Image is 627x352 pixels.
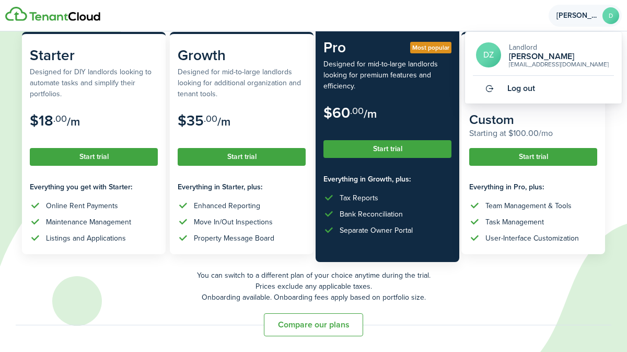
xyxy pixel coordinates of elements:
subscription-pricing-card-price-amount: Custom [469,110,514,129]
span: Log out [507,84,535,93]
span: Debra [556,12,598,19]
subscription-pricing-card-price-period: /m [217,113,230,130]
subscription-pricing-card-price-amount: $60 [323,102,350,123]
subscription-pricing-card-title: Pro [323,37,451,59]
div: Bank Reconciliation [340,209,403,220]
div: Move In/Out Inspections [194,217,273,228]
button: Start trial [178,148,306,166]
div: [EMAIL_ADDRESS][DOMAIN_NAME] [509,61,609,67]
subscription-pricing-card-title: Starter [30,44,158,66]
h2: Debra Zimmer [509,52,609,61]
subscription-pricing-card-price-cents: .00 [350,104,364,118]
subscription-pricing-card-description: Designed for mid-to-large landlords looking for premium features and efficiency. [323,59,451,92]
subscription-pricing-card-price-period: /m [364,105,377,122]
subscription-pricing-card-description: Designed for DIY landlords looking to automate tasks and simplify their portfolios. [30,66,158,99]
span: Most popular [412,43,449,52]
div: Online Rent Payments [46,200,118,211]
subscription-pricing-card-price-period: /m [67,113,80,130]
div: User-Interface Customization [485,233,579,244]
button: Start trial [469,148,597,166]
subscription-pricing-card-price-amount: $18 [30,110,53,131]
button: Open menu [549,5,622,27]
p: You can switch to a different plan of your choice anytime during the trial. Prices exclude any ap... [16,270,611,303]
div: Property Message Board [194,233,274,244]
span: Landlord [509,42,537,53]
subscription-pricing-card-price-amount: $35 [178,110,204,131]
subscription-pricing-card-price-cents: .00 [53,112,67,126]
subscription-pricing-card-features-title: Everything you get with Starter: [30,181,158,192]
a: Log out [473,76,614,101]
img: Logo [5,7,100,21]
button: Compare our plans [264,313,363,336]
button: Start trial [323,140,451,158]
div: Separate Owner Portal [340,225,413,236]
subscription-pricing-card-price-cents: .00 [204,112,217,126]
div: Tax Reports [340,192,378,203]
subscription-pricing-card-features-title: Everything in Pro, plus: [469,181,597,192]
div: Enhanced Reporting [194,200,260,211]
subscription-pricing-card-description: Designed for mid-to-large landlords looking for additional organization and tenant tools. [178,66,306,99]
div: Maintenance Management [46,217,131,228]
div: Task Management [485,217,544,228]
avatar-text: DZ [476,42,501,67]
button: Start trial [30,148,158,166]
subscription-pricing-card-price-annual: Starting at $100.00/mo [469,127,597,140]
div: Team Management & Tools [485,200,572,211]
subscription-pricing-card-title: Growth [178,44,306,66]
subscription-pricing-card-features-title: Everything in Growth, plus: [323,174,451,185]
subscription-pricing-card-features-title: Everything in Starter, plus: [178,181,306,192]
avatar-text: D [602,7,619,24]
div: Listings and Applications [46,233,126,244]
